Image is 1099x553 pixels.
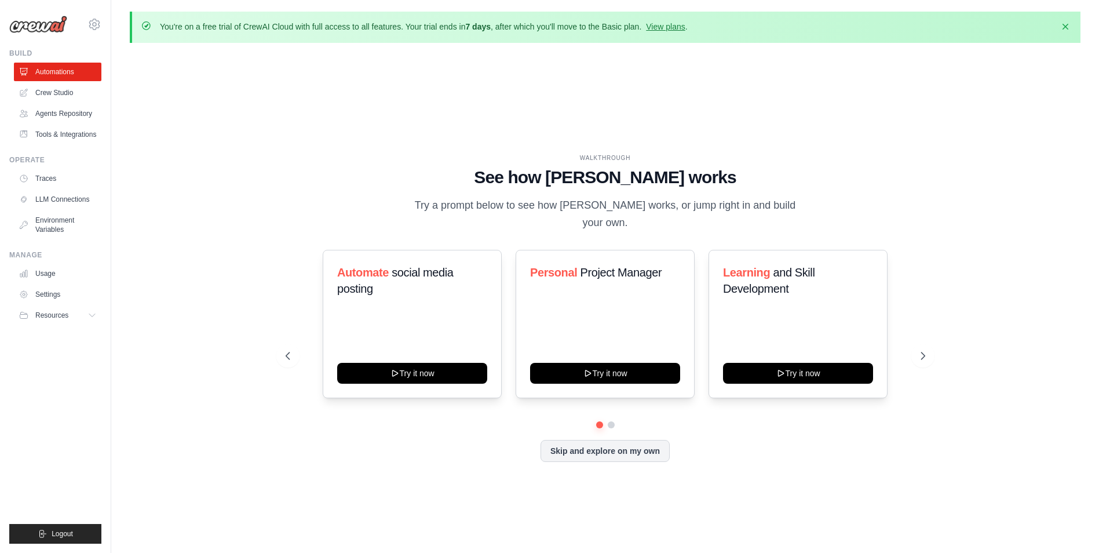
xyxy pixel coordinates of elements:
[723,266,770,279] span: Learning
[9,524,101,544] button: Logout
[14,63,101,81] a: Automations
[14,104,101,123] a: Agents Repository
[723,363,873,384] button: Try it now
[9,49,101,58] div: Build
[541,440,670,462] button: Skip and explore on my own
[723,266,815,295] span: and Skill Development
[14,285,101,304] a: Settings
[9,155,101,165] div: Operate
[14,169,101,188] a: Traces
[530,363,680,384] button: Try it now
[35,311,68,320] span: Resources
[14,264,101,283] a: Usage
[580,266,662,279] span: Project Manager
[52,529,73,539] span: Logout
[337,363,487,384] button: Try it now
[337,266,454,295] span: social media posting
[14,190,101,209] a: LLM Connections
[14,125,101,144] a: Tools & Integrations
[14,211,101,239] a: Environment Variables
[14,306,101,325] button: Resources
[411,197,800,231] p: Try a prompt below to see how [PERSON_NAME] works, or jump right in and build your own.
[9,250,101,260] div: Manage
[14,83,101,102] a: Crew Studio
[337,266,389,279] span: Automate
[160,21,688,32] p: You're on a free trial of CrewAI Cloud with full access to all features. Your trial ends in , aft...
[646,22,685,31] a: View plans
[9,16,67,33] img: Logo
[530,266,577,279] span: Personal
[465,22,491,31] strong: 7 days
[286,167,925,188] h1: See how [PERSON_NAME] works
[286,154,925,162] div: WALKTHROUGH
